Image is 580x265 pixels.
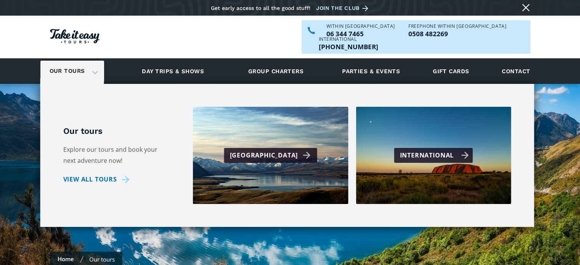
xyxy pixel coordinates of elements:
[89,255,115,263] div: Our tours
[211,5,310,11] div: Get early access to all the good stuff!
[230,150,313,161] div: [GEOGRAPHIC_DATA]
[319,43,378,50] a: Call us outside of NZ on +6463447465
[408,31,506,37] a: Call us freephone within NZ on 0508482269
[326,31,395,37] p: 06 344 7465
[429,61,473,82] a: Gift cards
[316,3,371,13] a: Join the club
[356,107,511,204] a: International
[319,37,378,42] div: International
[326,31,395,37] a: Call us within NZ on 063447465
[50,29,100,43] img: Take it easy Tours logo
[408,24,506,29] div: Freephone WITHIN [GEOGRAPHIC_DATA]
[408,31,506,37] p: 0508 482269
[498,61,534,82] a: Contact
[40,61,104,82] div: Our tours
[520,2,532,14] a: Close message
[338,61,404,82] a: Parties & events
[319,43,378,50] p: [PHONE_NUMBER]
[400,150,469,161] div: International
[239,61,313,82] a: Group charters
[63,174,132,185] a: View all tours
[132,61,214,82] a: Day trips & shows
[58,255,74,263] a: Home
[63,126,170,137] h5: Our tours
[326,24,395,29] div: WITHIN [GEOGRAPHIC_DATA]
[50,25,100,49] a: Homepage
[63,144,170,166] p: Explore our tours and book your next adventure now!
[44,62,91,80] a: Our tours
[193,107,349,204] a: [GEOGRAPHIC_DATA]
[40,84,534,227] nav: Our tours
